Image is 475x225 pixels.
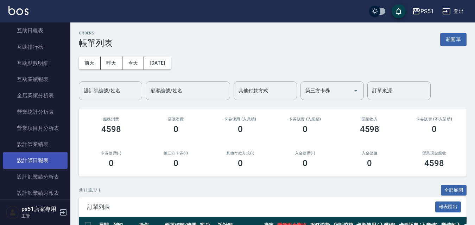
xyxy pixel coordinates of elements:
[8,6,28,15] img: Logo
[3,71,68,87] a: 互助業績報表
[3,39,68,55] a: 互助排行榜
[346,151,394,155] h2: 入金儲值
[87,151,135,155] h2: 卡券使用(-)
[420,7,434,16] div: PS51
[409,4,437,19] button: PS51
[3,169,68,185] a: 設計師業績分析表
[3,136,68,152] a: 設計師業績表
[101,57,122,70] button: 昨天
[101,124,121,134] h3: 4598
[79,38,113,48] h3: 帳單列表
[173,158,178,168] h3: 0
[109,158,114,168] h3: 0
[87,117,135,121] h3: 服務消費
[440,33,467,46] button: 新開單
[392,4,406,18] button: save
[3,104,68,120] a: 營業統計分析表
[410,117,458,121] h2: 卡券販賣 (不入業績)
[3,22,68,39] a: 互助日報表
[216,117,264,121] h2: 卡券使用 (入業績)
[6,205,20,219] img: Person
[350,85,361,96] button: Open
[439,5,467,18] button: 登出
[424,158,444,168] h3: 4598
[122,57,144,70] button: 今天
[152,151,200,155] h2: 第三方卡券(-)
[303,158,308,168] h3: 0
[21,213,57,219] p: 主管
[3,55,68,71] a: 互助點數明細
[238,158,243,168] h3: 0
[360,124,380,134] h3: 4598
[21,206,57,213] h5: ps51店家專用
[435,201,461,212] button: 報表匯出
[79,187,101,193] p: 共 11 筆, 1 / 1
[3,87,68,104] a: 全店業績分析表
[152,117,200,121] h2: 店販消費
[3,185,68,201] a: 設計師業績月報表
[441,185,467,196] button: 全部展開
[79,31,113,35] h2: ORDERS
[435,203,461,210] a: 報表匯出
[440,36,467,42] a: 新開單
[144,57,171,70] button: [DATE]
[281,151,329,155] h2: 入金使用(-)
[3,152,68,168] a: 設計師日報表
[87,204,435,211] span: 訂單列表
[432,124,437,134] h3: 0
[281,117,329,121] h2: 卡券販賣 (入業績)
[79,57,101,70] button: 前天
[410,151,458,155] h2: 營業現金應收
[367,158,372,168] h3: 0
[346,117,394,121] h2: 業績收入
[3,120,68,136] a: 營業項目月分析表
[238,124,243,134] h3: 0
[216,151,264,155] h2: 其他付款方式(-)
[173,124,178,134] h3: 0
[303,124,308,134] h3: 0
